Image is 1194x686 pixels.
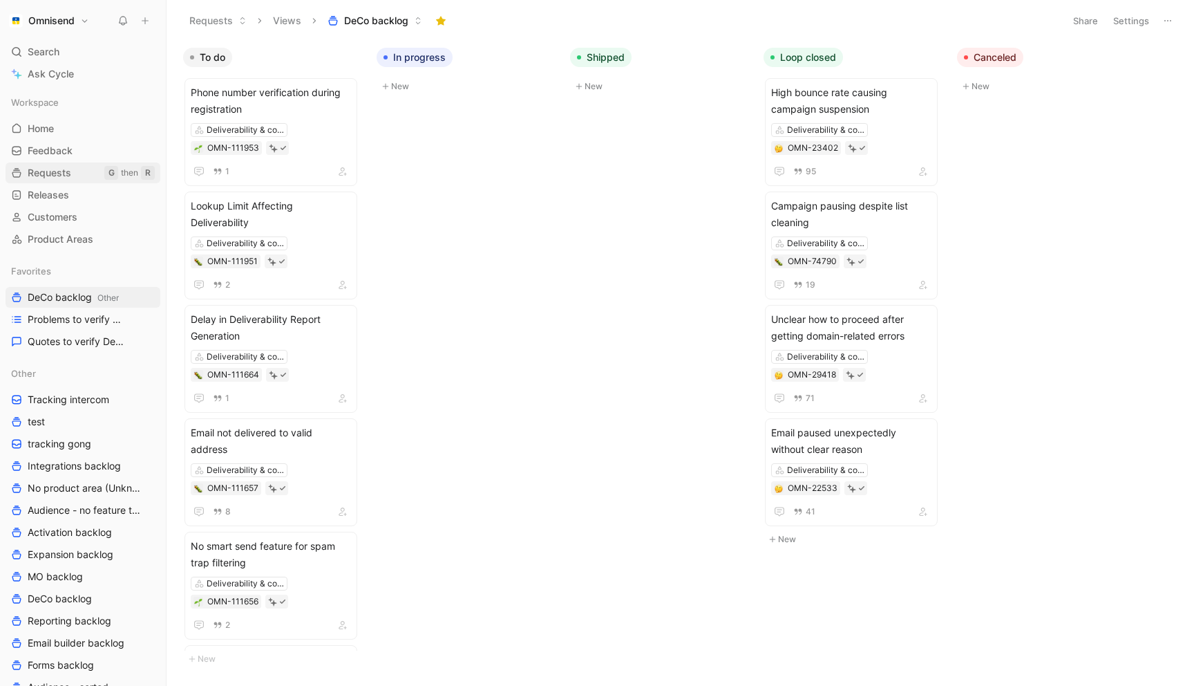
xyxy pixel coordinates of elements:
button: 🤔 [774,143,784,153]
span: tracking gong [28,437,91,451]
button: Settings [1107,11,1155,30]
span: Unclear how to proceed after getting domain-related errors [771,311,931,344]
div: OMN-23402 [788,141,838,155]
span: 2 [225,281,230,289]
span: Quotes to verify DeCo [28,335,125,349]
button: 🤔 [774,370,784,380]
div: OMN-111953 [207,141,259,155]
div: OMN-111657 [207,481,258,495]
a: Delay in Deliverability Report GenerationDeliverability & compliance1 [184,305,357,413]
span: Problems to verify DeCo [28,313,127,326]
img: 🐛 [775,258,783,266]
a: Audience - no feature tag [6,500,160,521]
span: Tracking intercom [28,393,109,407]
button: 71 [790,391,817,406]
span: Activation backlog [28,526,112,539]
span: 8 [225,508,231,516]
div: Deliverability & compliance [207,463,284,477]
span: Lookup Limit Affecting Deliverability [191,198,351,231]
img: 🌱 [194,145,202,153]
div: ShippedNew [565,41,758,102]
a: DeCo backlogOther [6,287,160,308]
img: 🐛 [194,371,202,380]
div: Deliverability & compliance [207,577,284,591]
span: Delay in Deliverability Report Generation [191,311,351,344]
a: Customers [6,207,160,228]
span: Requests [28,166,71,180]
button: 🌱 [193,143,203,153]
span: DeCo backlog [28,592,92,606]
a: No smart send feature for spam trap filteringDeliverability & compliance2 [184,532,357,640]
span: To do [200,50,225,64]
div: Deliverability & compliance [787,350,864,364]
a: Lookup Limit Affecting DeliverabilityDeliverability & compliance2 [184,192,357,299]
a: Product Areas [6,229,160,250]
span: 41 [806,508,815,516]
button: 1 [210,164,232,179]
h1: Omnisend [28,15,75,27]
div: Loop closedNew [758,41,951,555]
div: OMN-111951 [207,254,258,268]
img: Omnisend [9,14,23,28]
div: 🐛 [193,370,203,380]
button: To do [183,48,232,67]
button: 🐛 [193,257,203,266]
div: In progressNew [371,41,565,102]
span: 1 [225,167,229,176]
span: In progress [393,50,446,64]
a: High bounce rate causing campaign suspensionDeliverability & compliance95 [765,78,938,186]
a: No product area (Unknowns) [6,478,160,499]
div: OMN-29418 [788,368,836,382]
span: Audience - no feature tag [28,503,141,517]
button: Share [1067,11,1104,30]
button: Shipped [570,48,632,67]
div: Deliverability & compliance [787,237,864,250]
a: Releases [6,185,160,205]
button: 🤔 [774,483,784,493]
button: New [183,651,366,667]
a: tracking gong [6,434,160,454]
a: Feedback [6,140,160,161]
a: Campaign pausing despite list cleaningDeliverability & compliance19 [765,192,938,299]
div: OMN-74790 [788,254,837,268]
a: test [6,411,160,432]
a: Unclear how to proceed after getting domain-related errorsDeliverability & compliance71 [765,305,938,413]
div: R [141,166,155,180]
span: Forms backlog [28,658,94,672]
span: 71 [806,394,815,402]
button: 41 [790,504,818,519]
span: Releases [28,188,69,202]
div: Favorites [6,261,160,281]
span: Shipped [587,50,625,64]
img: 🐛 [194,485,202,493]
a: DeCo backlog [6,588,160,609]
div: OMN-111664 [207,368,259,382]
div: To doNew [178,41,371,674]
a: Home [6,118,160,139]
div: Deliverability & compliance [207,350,284,364]
span: Feedback [28,144,73,158]
span: Email not delivered to valid address [191,425,351,458]
a: Ask Cycle [6,64,160,84]
a: Reporting backlog [6,611,160,631]
div: CanceledNew [951,41,1145,102]
button: 🐛 [193,483,203,493]
button: New [377,78,559,95]
span: No smart send feature for spam trap filtering [191,538,351,571]
span: Loop closed [780,50,836,64]
span: Home [28,122,54,136]
span: Canceled [974,50,1016,64]
span: Phone number verification during registration [191,84,351,118]
span: High bounce rate causing campaign suspension [771,84,931,118]
button: DeCo backlog [321,10,428,31]
img: 🐛 [194,258,202,266]
img: 🤔 [775,145,783,153]
a: Phone number verification during registrationDeliverability & compliance1 [184,78,357,186]
span: Search [28,44,59,60]
button: New [957,78,1139,95]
